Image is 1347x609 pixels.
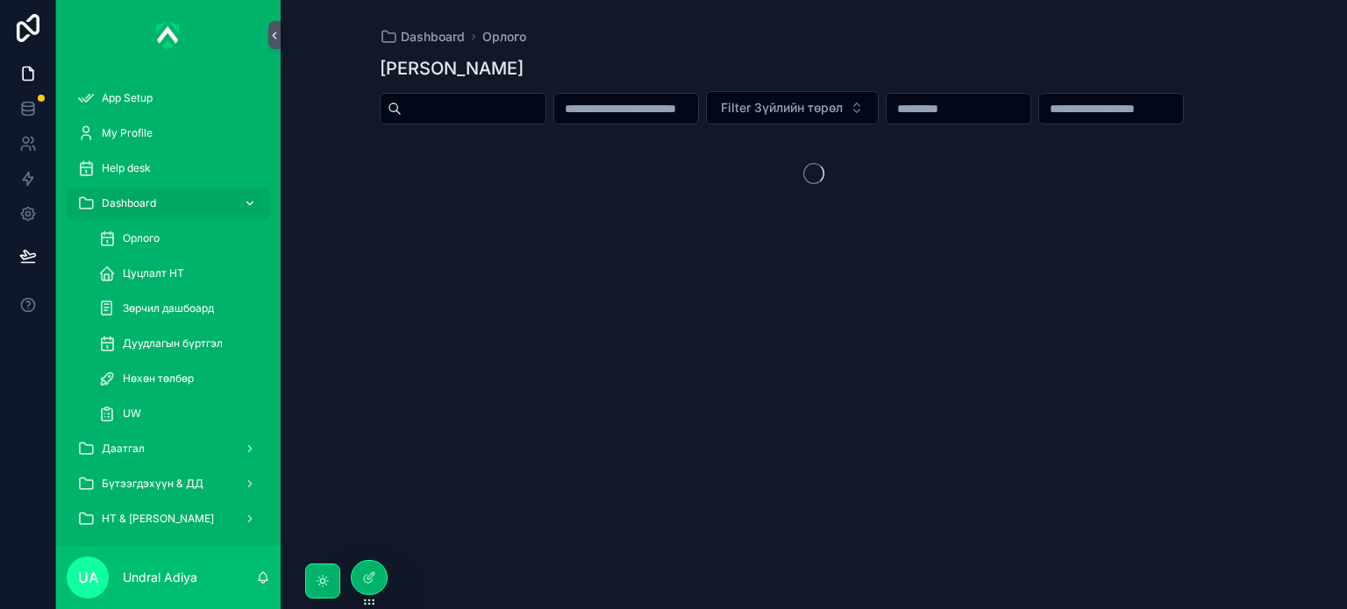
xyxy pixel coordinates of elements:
[56,70,281,546] div: scrollable content
[102,196,156,210] span: Dashboard
[102,126,153,140] span: My Profile
[721,99,843,117] span: Filter Зүйлийн төрөл
[123,301,214,315] span: Зөрчил дашбоард
[67,468,270,499] a: Бүтээгдэхүүн & ДД
[123,336,223,351] span: Дуудлагын бүртгэл
[482,28,526,46] a: Орлого
[123,231,160,245] span: Орлого
[102,442,145,456] span: Даатгал
[102,512,214,526] span: НТ & [PERSON_NAME]
[67,503,270,535] a: НТ & [PERSON_NAME]
[88,328,270,359] a: Дуудлагын бүртгэл
[706,91,879,124] button: Select Button
[88,398,270,429] a: UW
[88,258,270,289] a: Цуцлалт НТ
[102,477,203,491] span: Бүтээгдэхүүн & ДД
[123,407,141,421] span: UW
[123,266,184,280] span: Цуцлалт НТ
[67,117,270,149] a: My Profile
[156,21,181,49] img: App logo
[102,91,153,105] span: App Setup
[380,28,465,46] a: Dashboard
[67,188,270,219] a: Dashboard
[102,161,151,175] span: Help desk
[67,152,270,184] a: Help desk
[123,372,194,386] span: Нөхөн төлбөр
[67,433,270,464] a: Даатгал
[88,293,270,324] a: Зөрчил дашбоард
[78,567,98,588] span: UA
[88,363,270,394] a: Нөхөн төлбөр
[67,82,270,114] a: App Setup
[123,569,197,586] p: Undral Adiya
[401,28,465,46] span: Dashboard
[88,223,270,254] a: Орлого
[380,56,524,81] h1: [PERSON_NAME]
